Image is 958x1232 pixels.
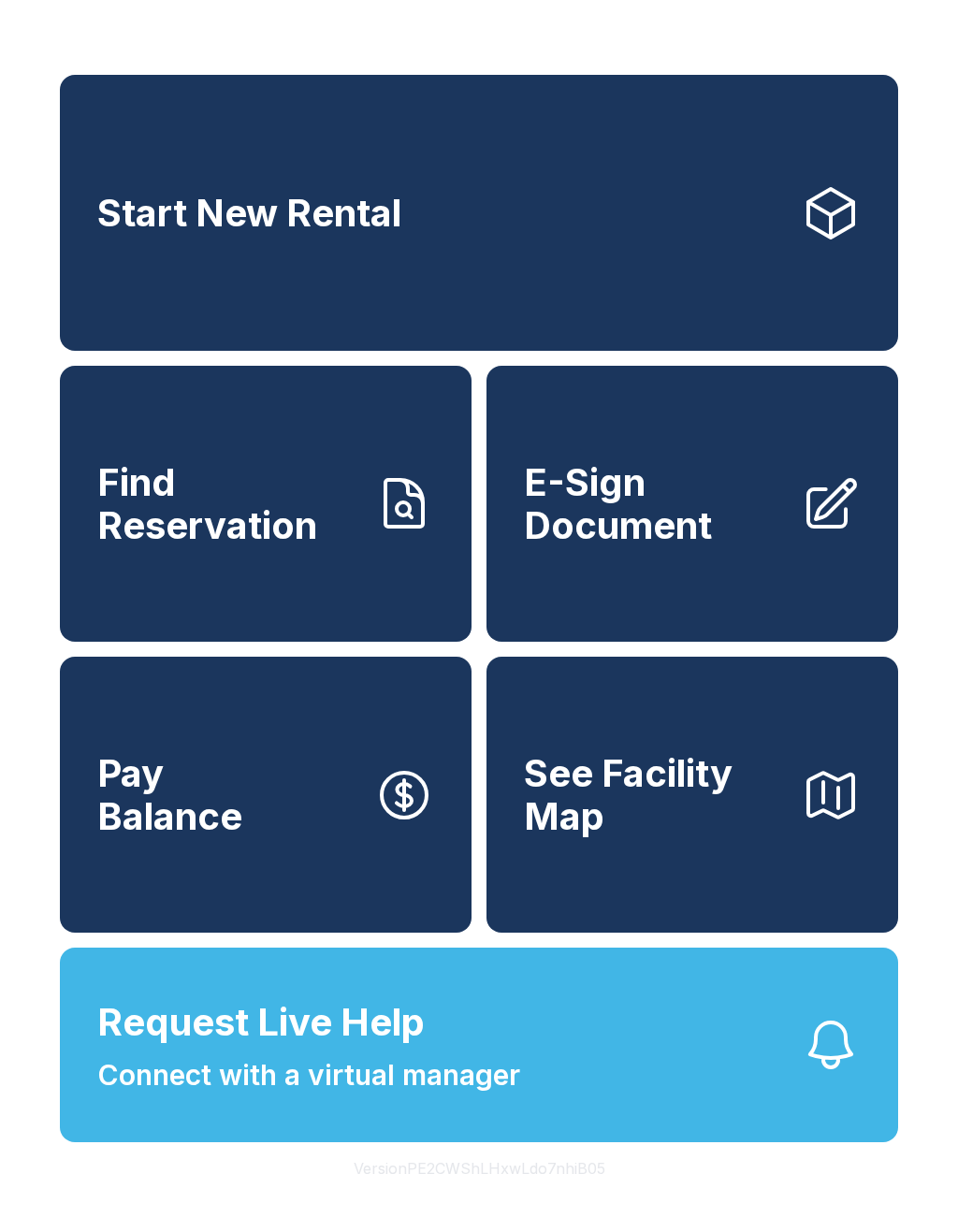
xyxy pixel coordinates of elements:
[486,366,898,642] a: E-Sign Document
[97,1054,520,1096] span: Connect with a virtual manager
[97,752,242,837] span: Pay Balance
[524,752,786,837] span: See Facility Map
[60,657,472,933] a: PayBalance
[97,461,359,546] span: Find Reservation
[60,75,898,351] a: Start New Rental
[97,192,401,235] span: Start New Rental
[97,994,425,1051] span: Request Live Help
[60,948,898,1142] button: Request Live HelpConnect with a virtual manager
[486,657,898,933] button: See Facility Map
[339,1142,620,1195] button: VersionPE2CWShLHxwLdo7nhiB05
[524,461,786,546] span: E-Sign Document
[60,366,472,642] a: Find Reservation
